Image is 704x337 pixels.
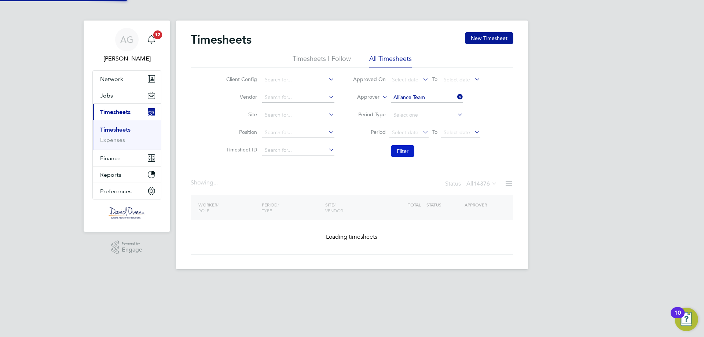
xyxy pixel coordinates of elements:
label: All [466,180,497,187]
span: Reports [100,171,121,178]
a: AG[PERSON_NAME] [92,28,161,63]
img: danielowen-logo-retina.png [109,207,145,219]
span: Powered by [122,241,142,247]
li: Timesheets I Follow [293,54,351,67]
input: Search for... [391,92,463,103]
label: Site [224,111,257,118]
span: Amy Garcia [92,54,161,63]
span: Preferences [100,188,132,195]
span: Engage [122,247,142,253]
div: Showing [191,179,219,187]
label: Client Config [224,76,257,83]
span: 12 [153,30,162,39]
button: Filter [391,145,414,157]
button: Preferences [93,183,161,199]
button: Timesheets [93,104,161,120]
span: Select date [444,76,470,83]
span: Timesheets [100,109,131,116]
button: Jobs [93,87,161,103]
input: Search for... [262,128,334,138]
a: Powered byEngage [111,241,143,254]
button: Finance [93,150,161,166]
div: Status [445,179,499,189]
div: 10 [674,313,681,322]
span: AG [120,35,133,44]
button: New Timesheet [465,32,513,44]
label: Position [224,129,257,135]
span: To [430,74,440,84]
span: To [430,127,440,137]
input: Select one [391,110,463,120]
span: Jobs [100,92,113,99]
span: Select date [392,129,418,136]
label: Timesheet ID [224,146,257,153]
button: Reports [93,166,161,183]
nav: Main navigation [84,21,170,232]
label: Approved On [353,76,386,83]
div: Timesheets [93,120,161,150]
li: All Timesheets [369,54,412,67]
label: Period Type [353,111,386,118]
span: 14376 [473,180,490,187]
input: Search for... [262,75,334,85]
label: Approver [346,94,379,101]
input: Search for... [262,92,334,103]
label: Vendor [224,94,257,100]
button: Network [93,71,161,87]
a: 12 [144,28,159,51]
label: Period [353,129,386,135]
a: Timesheets [100,126,131,133]
button: Open Resource Center, 10 new notifications [675,308,698,331]
a: Go to home page [92,207,161,219]
input: Search for... [262,110,334,120]
span: ... [213,179,218,186]
h2: Timesheets [191,32,252,47]
a: Expenses [100,136,125,143]
span: Network [100,76,123,83]
input: Search for... [262,145,334,155]
span: Select date [444,129,470,136]
span: Select date [392,76,418,83]
span: Finance [100,155,121,162]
